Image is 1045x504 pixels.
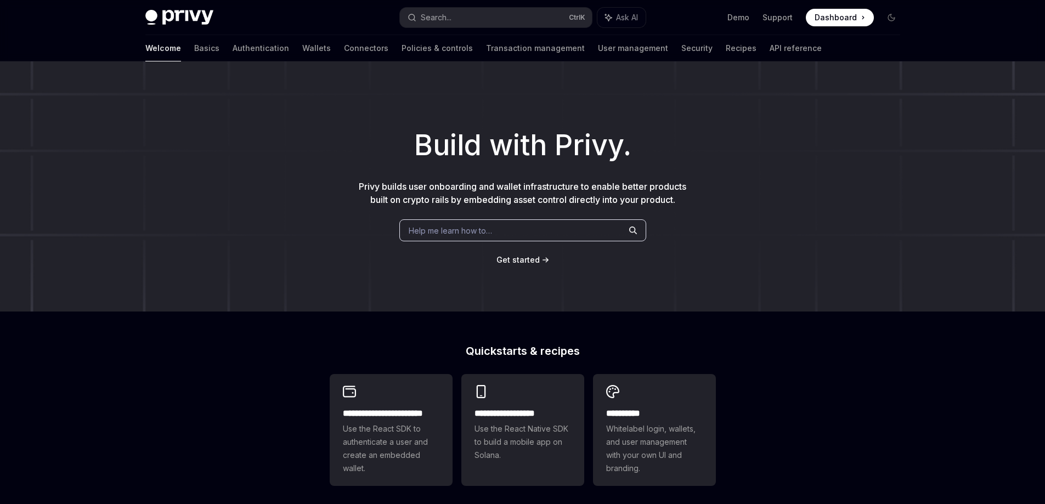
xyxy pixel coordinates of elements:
a: Recipes [726,35,756,61]
span: Use the React Native SDK to build a mobile app on Solana. [475,422,571,462]
h2: Quickstarts & recipes [330,346,716,356]
a: Transaction management [486,35,585,61]
button: Toggle dark mode [883,9,900,26]
span: Use the React SDK to authenticate a user and create an embedded wallet. [343,422,439,475]
span: Ask AI [616,12,638,23]
a: Policies & controls [402,35,473,61]
button: Ask AI [597,8,646,27]
a: Demo [727,12,749,23]
a: Authentication [233,35,289,61]
button: Search...CtrlK [400,8,592,27]
h1: Build with Privy. [18,124,1027,167]
a: Dashboard [806,9,874,26]
a: Get started [496,254,540,265]
span: Privy builds user onboarding and wallet infrastructure to enable better products built on crypto ... [359,181,686,205]
a: **** *****Whitelabel login, wallets, and user management with your own UI and branding. [593,374,716,486]
a: Connectors [344,35,388,61]
span: Help me learn how to… [409,225,492,236]
a: Basics [194,35,219,61]
a: Wallets [302,35,331,61]
a: API reference [770,35,822,61]
a: Security [681,35,713,61]
a: Support [762,12,793,23]
a: Welcome [145,35,181,61]
span: Whitelabel login, wallets, and user management with your own UI and branding. [606,422,703,475]
a: **** **** **** ***Use the React Native SDK to build a mobile app on Solana. [461,374,584,486]
a: User management [598,35,668,61]
img: dark logo [145,10,213,25]
span: Ctrl K [569,13,585,22]
div: Search... [421,11,451,24]
span: Get started [496,255,540,264]
span: Dashboard [815,12,857,23]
